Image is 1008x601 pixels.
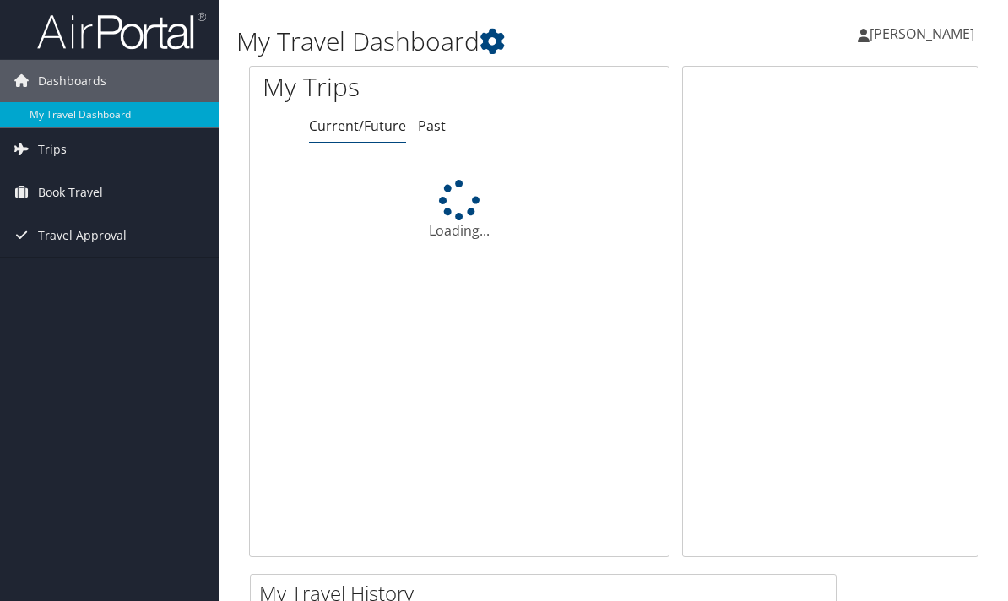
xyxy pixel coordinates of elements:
span: Dashboards [38,60,106,102]
div: Loading... [250,180,669,241]
span: Trips [38,128,67,171]
h1: My Trips [263,69,481,105]
img: airportal-logo.png [37,11,206,51]
a: [PERSON_NAME] [858,8,991,59]
h1: My Travel Dashboard [236,24,740,59]
a: Past [418,116,446,135]
span: [PERSON_NAME] [870,24,974,43]
a: Current/Future [309,116,406,135]
span: Book Travel [38,171,103,214]
span: Travel Approval [38,214,127,257]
